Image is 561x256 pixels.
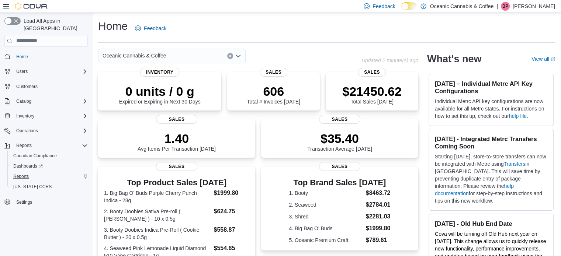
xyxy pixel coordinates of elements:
[307,131,372,146] p: $35.40
[7,182,91,192] button: [US_STATE] CCRS
[366,224,391,233] dd: $1999.80
[551,57,555,62] svg: External link
[144,25,166,32] span: Feedback
[430,2,494,11] p: Oceanic Cannabis & Coffee
[307,131,372,152] div: Transaction Average [DATE]
[509,113,527,119] a: help file
[10,172,32,181] a: Reports
[119,84,201,105] div: Expired or Expiring in Next 30 Days
[358,68,386,77] span: Sales
[156,115,197,124] span: Sales
[13,97,88,106] span: Catalog
[247,84,300,105] div: Total # Invoices [DATE]
[16,54,28,60] span: Home
[435,153,547,204] p: Starting [DATE], store-to-store transfers can now be integrated with Metrc using in [GEOGRAPHIC_D...
[513,2,555,11] p: [PERSON_NAME]
[401,2,417,10] input: Dark Mode
[15,3,48,10] img: Cova
[10,162,88,171] span: Dashboards
[7,171,91,182] button: Reports
[289,213,363,220] dt: 3. Shred
[289,225,363,232] dt: 4. Big Bag O' Buds
[227,53,233,59] button: Clear input
[235,53,241,59] button: Open list of options
[247,84,300,99] p: 606
[342,84,402,99] p: $21450.62
[16,69,28,74] span: Users
[289,201,363,208] dt: 2. Seaweed
[1,196,91,207] button: Settings
[435,135,547,150] h3: [DATE] - Integrated Metrc Transfers Coming Soon
[214,207,249,216] dd: $624.75
[342,84,402,105] div: Total Sales [DATE]
[366,236,391,245] dd: $789.61
[13,52,88,61] span: Home
[427,53,481,65] h2: What's new
[13,184,52,190] span: [US_STATE] CCRS
[119,84,201,99] p: 0 units / 0 g
[435,183,514,196] a: help documentation
[16,98,31,104] span: Catalog
[361,57,418,63] p: Updated 2 minute(s) ago
[13,67,88,76] span: Users
[1,140,91,151] button: Reports
[138,131,216,152] div: Avg Items Per Transaction [DATE]
[501,2,510,11] div: Brooke Pynn
[214,189,249,197] dd: $1999.80
[289,236,363,244] dt: 5. Oceanic Premium Craft
[289,189,363,197] dt: 1. Booty
[16,113,34,119] span: Inventory
[13,163,43,169] span: Dashboards
[10,172,88,181] span: Reports
[1,111,91,121] button: Inventory
[504,161,526,167] a: Transfers
[13,173,29,179] span: Reports
[10,151,60,160] a: Canadian Compliance
[1,126,91,136] button: Operations
[98,19,128,34] h1: Home
[21,17,88,32] span: Load All Apps in [GEOGRAPHIC_DATA]
[13,126,41,135] button: Operations
[4,48,88,227] nav: Complex example
[16,143,32,148] span: Reports
[319,115,360,124] span: Sales
[319,162,360,171] span: Sales
[13,126,88,135] span: Operations
[104,189,211,204] dt: 1. Big Bag O' Buds Purple Cherry Punch Indica - 28g
[502,2,508,11] span: BP
[13,52,31,61] a: Home
[7,151,91,161] button: Canadian Compliance
[10,151,88,160] span: Canadian Compliance
[156,162,197,171] span: Sales
[435,98,547,120] p: Individual Metrc API key configurations are now available for all Metrc states. For instructions ...
[366,189,391,197] dd: $8463.72
[104,226,211,241] dt: 3. Booty Doobies Indica Pre-Roll ( Cookie Butter ) - 20 x 0.5g
[13,67,31,76] button: Users
[13,112,88,120] span: Inventory
[260,68,287,77] span: Sales
[1,66,91,77] button: Users
[496,2,498,11] p: |
[103,51,166,60] span: Oceanic Cannabis & Coffee
[132,21,169,36] a: Feedback
[10,182,88,191] span: Washington CCRS
[531,56,555,62] a: View allExternal link
[7,161,91,171] a: Dashboards
[16,84,38,90] span: Customers
[1,51,91,62] button: Home
[13,198,35,207] a: Settings
[366,200,391,209] dd: $2784.01
[13,141,88,150] span: Reports
[104,208,211,222] dt: 2. Booty Doobies Sativa Pre-roll ( [PERSON_NAME] ) - 10 x 0.5g
[214,225,249,234] dd: $558.87
[1,81,91,92] button: Customers
[435,80,547,95] h3: [DATE] – Individual Metrc API Key Configurations
[10,162,46,171] a: Dashboards
[13,97,34,106] button: Catalog
[435,220,547,227] h3: [DATE] - Old Hub End Date
[214,244,249,253] dd: $554.85
[138,131,216,146] p: 1.40
[16,199,32,205] span: Settings
[140,68,180,77] span: Inventory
